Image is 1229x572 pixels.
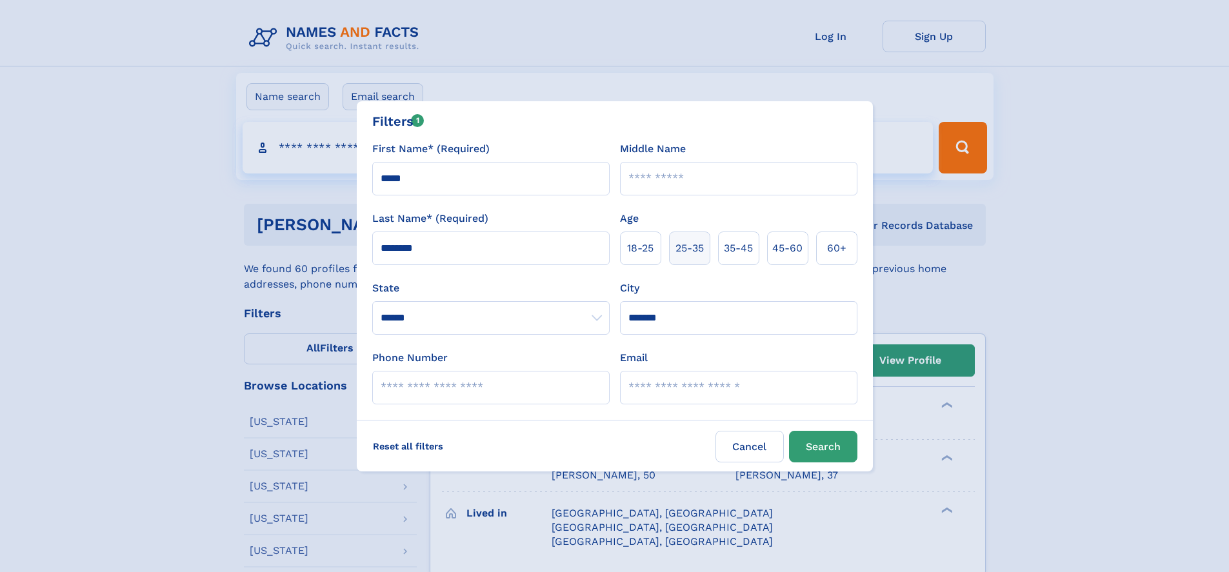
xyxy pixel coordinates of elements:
span: 45‑60 [772,241,803,256]
label: State [372,281,610,296]
label: City [620,281,639,296]
label: Last Name* (Required) [372,211,488,226]
label: Phone Number [372,350,448,366]
button: Search [789,431,857,462]
label: Email [620,350,648,366]
label: Age [620,211,639,226]
span: 60+ [827,241,846,256]
label: First Name* (Required) [372,141,490,157]
span: 18‑25 [627,241,654,256]
span: 35‑45 [724,241,753,256]
div: Filters [372,112,425,131]
label: Reset all filters [365,431,452,462]
label: Middle Name [620,141,686,157]
span: 25‑35 [675,241,704,256]
label: Cancel [715,431,784,462]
